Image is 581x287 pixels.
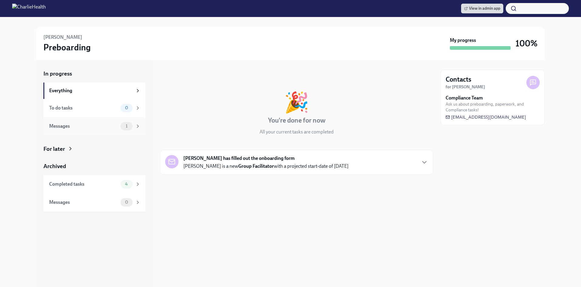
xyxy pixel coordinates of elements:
a: Messages0 [43,193,145,211]
a: For later [43,145,145,153]
a: To do tasks0 [43,99,145,117]
div: Messages [49,199,118,206]
div: For later [43,145,65,153]
h4: You're done for now [268,116,325,125]
strong: Compliance Team [446,95,483,101]
span: 0 [121,106,132,110]
h3: 100% [515,38,538,49]
p: All your current tasks are completed [260,129,334,135]
h6: [PERSON_NAME] [43,34,82,41]
a: Completed tasks4 [43,175,145,193]
div: Completed tasks [49,181,118,187]
div: To do tasks [49,105,118,111]
a: Archived [43,162,145,170]
span: 4 [121,182,131,186]
div: In progress [160,70,189,78]
strong: [PERSON_NAME] has filled out the onboarding form [183,155,295,162]
span: View in admin app [464,5,500,12]
strong: My progress [450,37,476,44]
a: In progress [43,70,145,78]
a: Messages1 [43,117,145,135]
div: 🎉 [284,92,309,112]
div: Everything [49,87,133,94]
span: 0 [121,200,132,204]
span: 1 [122,124,131,128]
h4: Contacts [446,75,471,84]
div: Messages [49,123,118,130]
img: CharlieHealth [12,4,46,13]
p: [PERSON_NAME] is a new with a projected start-date of [DATE] [183,163,348,170]
a: [EMAIL_ADDRESS][DOMAIN_NAME] [446,114,526,120]
strong: Group Facilitator [238,163,274,169]
a: View in admin app [461,4,503,13]
span: Ask us about preboarding, paperwork, and Compliance tasks! [446,101,540,113]
strong: for [PERSON_NAME] [446,84,485,89]
h3: Preboarding [43,42,91,53]
a: Everything [43,83,145,99]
